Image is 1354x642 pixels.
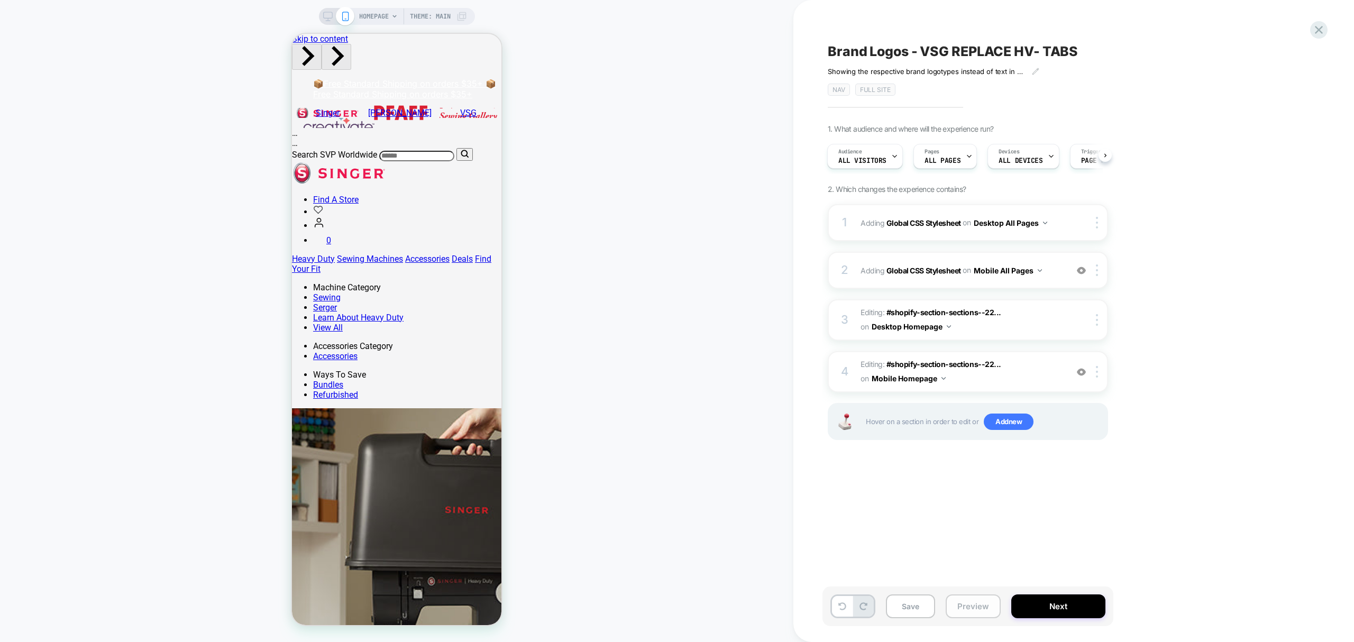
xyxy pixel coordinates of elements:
[160,220,181,230] a: Deals
[839,309,850,331] div: 3
[872,319,951,334] button: Desktop Homepage
[886,308,1001,317] span: #shopify-section-sections--22...
[21,44,204,66] span: 📦Free Standard Shipping on orders $35+
[21,307,209,317] div: Accessories Category
[828,43,1078,59] span: Brand Logos - VSG REPLACE HV- TABS
[21,269,45,279] a: Serger
[21,289,51,299] a: View All
[886,218,961,227] b: Global CSS Stylesheet
[1081,148,1102,155] span: Trigger
[828,84,850,96] span: NAV
[21,356,66,366] a: Refurbished
[838,148,862,155] span: Audience
[21,173,31,183] a: Wishlist
[861,215,1062,231] span: Adding
[21,317,66,327] a: Accessories
[839,212,850,233] div: 1
[21,161,67,171] a: Find A Store
[1096,264,1098,276] img: close
[974,263,1042,278] button: Mobile All Pages
[21,44,204,66] a: 1 of 1
[861,357,1062,386] span: Editing :
[999,157,1042,164] span: ALL DEVICES
[21,346,51,356] a: Bundles
[21,44,191,55] span: 📦Free Standard Shipping on orders $35+
[861,306,1062,334] span: Editing :
[886,265,961,274] b: Global CSS Stylesheet
[963,263,971,277] span: on
[21,336,209,346] div: Ways To Save
[1081,157,1117,164] span: Page Load
[1096,314,1098,326] img: close
[861,263,1062,278] span: Adding
[886,594,935,618] button: Save
[1038,269,1042,272] img: down arrow
[839,361,850,382] div: 4
[1043,222,1047,224] img: down arrow
[963,216,971,229] span: on
[828,185,966,194] span: 2. Which changes the experience contains?
[21,201,39,212] a: Cart
[925,148,939,155] span: Pages
[974,215,1047,231] button: Desktop All Pages
[144,74,208,84] a: Link to VSG homepage
[828,67,1024,76] span: Showing the respective brand logotypes instead of text in tabs
[1011,594,1105,618] button: Next
[839,260,850,281] div: 2
[984,414,1033,430] span: Add new
[1096,366,1098,378] img: close
[21,259,49,269] a: Sewing
[162,531,199,565] iframe: Gorgias live chat messenger
[947,325,951,328] img: down arrow
[45,220,111,230] a: Sewing Machines
[886,360,1001,369] span: #shopify-section-sections--22...
[861,320,868,333] span: on
[30,10,59,36] button: Next slide
[861,372,868,385] span: on
[941,377,946,380] img: down arrow
[999,148,1019,155] span: Devices
[828,124,993,133] span: 1. What audience and where will the experience run?
[866,414,1102,430] span: Hover on a section in order to edit or
[164,114,181,127] button: Search
[74,69,142,89] a: Link to PFAFF homepage
[1077,266,1086,275] img: crossed eye
[855,84,895,96] span: Full site
[21,249,209,259] div: Machine Category
[925,157,960,164] span: ALL PAGES
[872,371,946,386] button: Mobile Homepage
[946,594,1001,618] button: Preview
[359,8,389,25] span: HOMEPAGE
[838,157,886,164] span: All Visitors
[21,279,112,289] a: Learn About Heavy Duty
[410,8,451,25] span: Theme: MAIN
[1096,217,1098,228] img: close
[1077,368,1086,377] img: crossed eye
[113,220,158,230] a: Accessories
[34,201,39,212] span: 0
[834,414,855,430] img: Joystick
[21,187,33,197] a: account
